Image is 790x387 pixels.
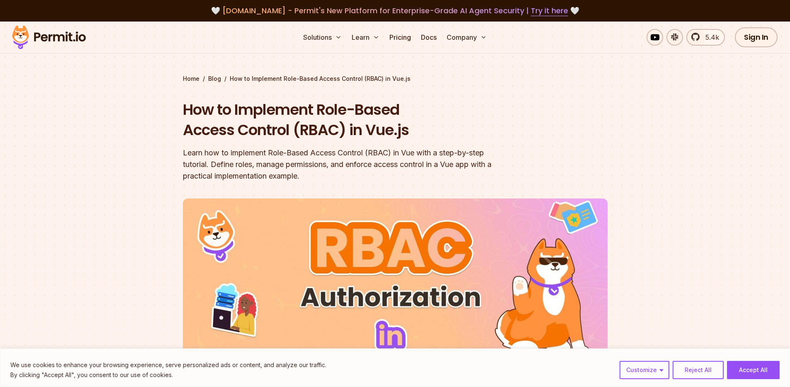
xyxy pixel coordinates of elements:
[10,360,326,370] p: We use cookies to enhance your browsing experience, serve personalized ads or content, and analyz...
[686,29,725,46] a: 5.4k
[443,29,490,46] button: Company
[348,29,383,46] button: Learn
[183,75,608,83] div: / /
[300,29,345,46] button: Solutions
[8,23,90,51] img: Permit logo
[222,5,568,16] span: [DOMAIN_NAME] - Permit's New Platform for Enterprise-Grade AI Agent Security |
[531,5,568,16] a: Try it here
[727,361,780,379] button: Accept All
[183,147,501,182] div: Learn how to implement Role-Based Access Control (RBAC) in Vue with a step-by-step tutorial. Defi...
[620,361,669,379] button: Customize
[673,361,724,379] button: Reject All
[20,5,770,17] div: 🤍 🤍
[386,29,414,46] a: Pricing
[10,370,326,380] p: By clicking "Accept All", you consent to our use of cookies.
[208,75,221,83] a: Blog
[183,75,199,83] a: Home
[700,32,719,42] span: 5.4k
[183,99,501,140] h1: How to Implement Role-Based Access Control (RBAC) in Vue.js
[418,29,440,46] a: Docs
[735,27,778,47] a: Sign In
